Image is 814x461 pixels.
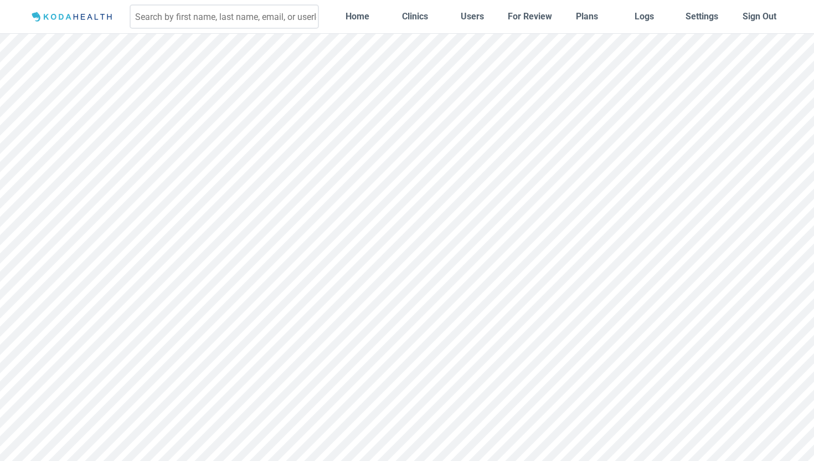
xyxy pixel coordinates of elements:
[389,3,442,30] a: Clinics
[130,4,319,29] input: Search by first name, last name, email, or userId
[676,3,729,30] a: Settings
[446,3,499,30] a: Users
[331,3,384,30] a: Home
[733,3,786,30] button: Sign Out
[28,10,117,24] img: Logo
[618,3,671,30] a: Logs
[503,3,557,30] a: For Review
[561,3,614,30] a: Plans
